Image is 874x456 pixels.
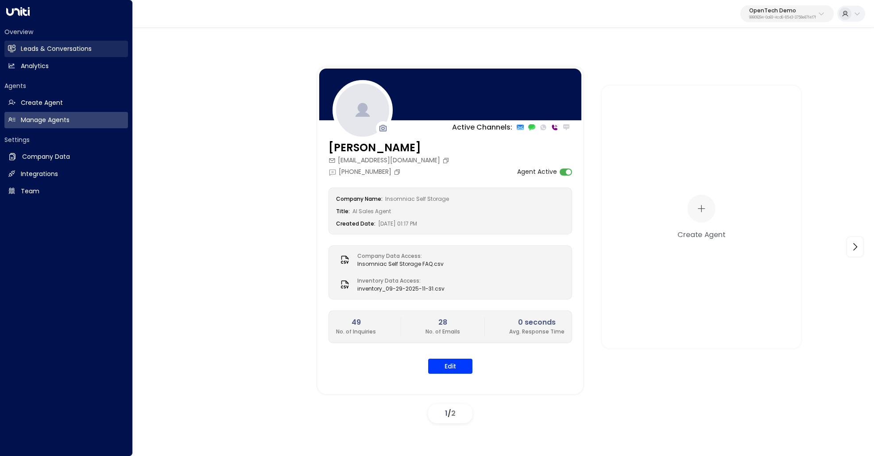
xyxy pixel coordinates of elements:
p: Active Channels: [452,122,512,133]
div: / [428,404,472,423]
h2: Integrations [21,169,58,179]
h2: Agents [4,81,128,90]
span: Insomniac Self Storage FAQ.csv [357,260,444,268]
button: Copy [394,169,403,176]
label: Company Name: [336,195,383,203]
a: Team [4,183,128,199]
h2: Team [21,187,39,196]
h2: Manage Agents [21,115,70,125]
span: [DATE] 01:17 PM [378,220,417,227]
p: 99909294-0a93-4cd6-8543-3758e87f4f7f [749,16,816,19]
p: No. of Emails [425,328,460,336]
label: Title: [336,207,350,215]
button: Copy [442,157,452,164]
a: Leads & Conversations [4,41,128,57]
h2: Overview [4,27,128,36]
h2: Analytics [21,61,49,71]
button: OpenTech Demo99909294-0a93-4cd6-8543-3758e87f4f7f [740,5,834,22]
span: 2 [451,408,456,418]
span: Insomniac Self Storage [385,195,449,203]
div: [EMAIL_ADDRESS][DOMAIN_NAME] [329,156,452,165]
p: OpenTech Demo [749,8,816,13]
label: Inventory Data Access: [357,277,440,285]
label: Agent Active [517,167,557,176]
h2: Create Agent [21,98,63,107]
a: Integrations [4,166,128,182]
p: No. of Inquiries [336,328,376,336]
span: AI Sales Agent [352,207,391,215]
a: Create Agent [4,95,128,111]
button: Edit [428,359,472,374]
h2: 0 seconds [509,317,565,328]
h3: [PERSON_NAME] [329,140,452,156]
h2: Settings [4,135,128,144]
label: Created Date: [336,220,375,227]
div: [PHONE_NUMBER] [329,167,403,176]
span: 1 [445,408,448,418]
h2: 49 [336,317,376,328]
p: Avg. Response Time [509,328,565,336]
span: inventory_09-29-2025-11-31.csv [357,285,445,293]
h2: Company Data [22,152,70,161]
label: Company Data Access: [357,252,439,260]
h2: 28 [425,317,460,328]
a: Company Data [4,149,128,165]
div: Create Agent [677,229,725,239]
a: Manage Agents [4,112,128,128]
h2: Leads & Conversations [21,44,92,54]
a: Analytics [4,58,128,74]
